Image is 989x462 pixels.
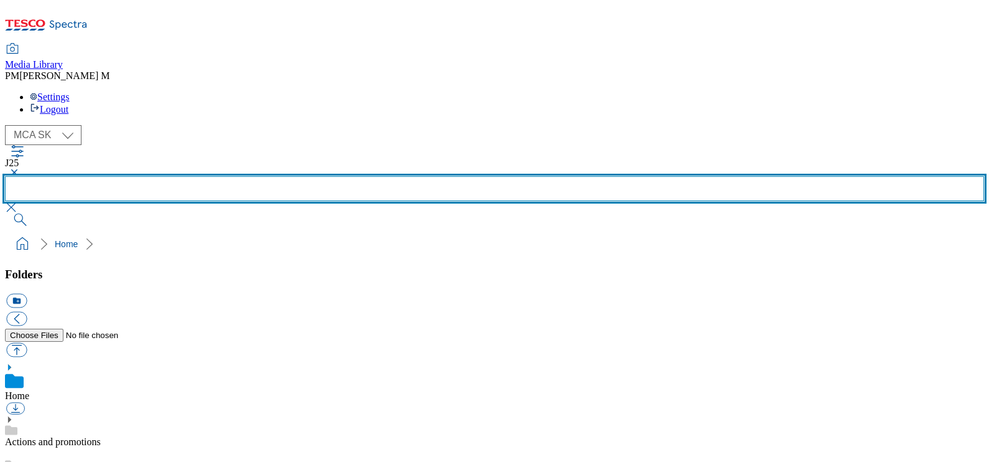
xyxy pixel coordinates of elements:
[55,239,78,249] a: Home
[5,59,63,70] span: Media Library
[30,92,70,102] a: Settings
[12,234,32,254] a: home
[5,390,29,401] a: Home
[5,70,19,81] span: PM
[30,104,68,115] a: Logout
[5,158,19,168] span: J25
[5,436,101,447] a: Actions and promotions
[19,70,109,81] span: [PERSON_NAME] M
[5,44,63,70] a: Media Library
[5,268,984,281] h3: Folders
[5,232,984,256] nav: breadcrumb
